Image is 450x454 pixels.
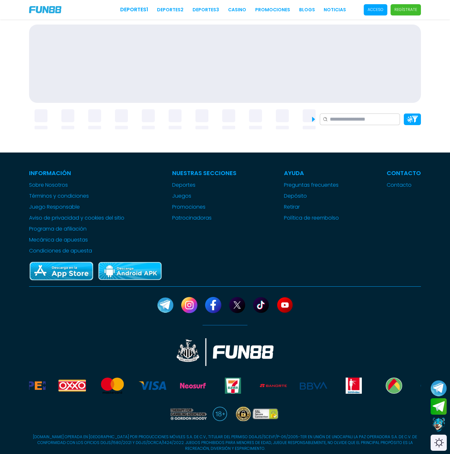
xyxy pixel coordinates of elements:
a: Condiciones de apuesta [29,247,124,255]
p: Nuestras Secciones [172,169,236,177]
a: Patrocinadoras [172,214,236,222]
a: Sobre Nosotros [29,181,124,189]
img: Spei [18,378,46,394]
a: Aviso de privacidad y cookies del sitio [29,214,124,222]
img: SSL [234,407,281,421]
a: Promociones [172,203,236,211]
p: Contacto [387,169,421,177]
a: CASINO [228,6,246,13]
img: Company Logo [29,6,61,13]
button: Juegos [172,192,191,200]
img: Oxxo [58,378,86,394]
a: NOTICIAS [324,6,346,13]
button: Contact customer service [431,416,447,433]
img: Platform Filter [407,116,418,123]
a: Deportes [172,181,236,189]
img: Seven Eleven [219,378,246,394]
img: New Castle [177,338,274,366]
a: Programa de afiliación [29,225,124,233]
img: Calimax [421,378,448,394]
p: Acceso [368,7,383,13]
a: Deportes3 [193,6,219,13]
a: Términos y condiciones [29,192,124,200]
a: Preguntas frecuentes [284,181,339,189]
p: Regístrate [394,7,417,13]
a: Promociones [255,6,290,13]
a: Contacto [387,181,421,189]
a: Mecánica de apuestas [29,236,124,244]
img: App Store [29,261,94,281]
img: Visa [139,378,166,394]
img: therapy for gaming addiction gordon moody [169,407,207,421]
a: Deportes1 [120,6,148,14]
img: 18 plus [213,407,227,421]
a: Retirar [284,203,339,211]
img: Mastercard [99,378,126,394]
img: Bodegaaurrera [380,378,407,394]
a: Deportes2 [157,6,183,13]
img: Play Store [98,261,162,281]
a: Juego Responsable [29,203,124,211]
a: BLOGS [299,6,315,13]
a: Depósito [284,192,339,200]
img: Benavides [340,378,367,394]
button: Join telegram [431,398,447,415]
p: Información [29,169,124,177]
img: Neosurf [179,378,206,394]
div: Switch theme [431,435,447,451]
img: Banorte [260,378,287,394]
p: [DOMAIN_NAME] OPERADA EN [GEOGRAPHIC_DATA] POR PRODUCCIONES MÓVILES S.A. DE C.V., TITULAR DEL PER... [29,434,421,451]
a: Política de reembolso [284,214,339,222]
a: Read more about Gambling Therapy [169,407,207,421]
p: Ayuda [284,169,339,177]
button: Join telegram channel [431,380,447,397]
img: BBVA [300,378,327,394]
